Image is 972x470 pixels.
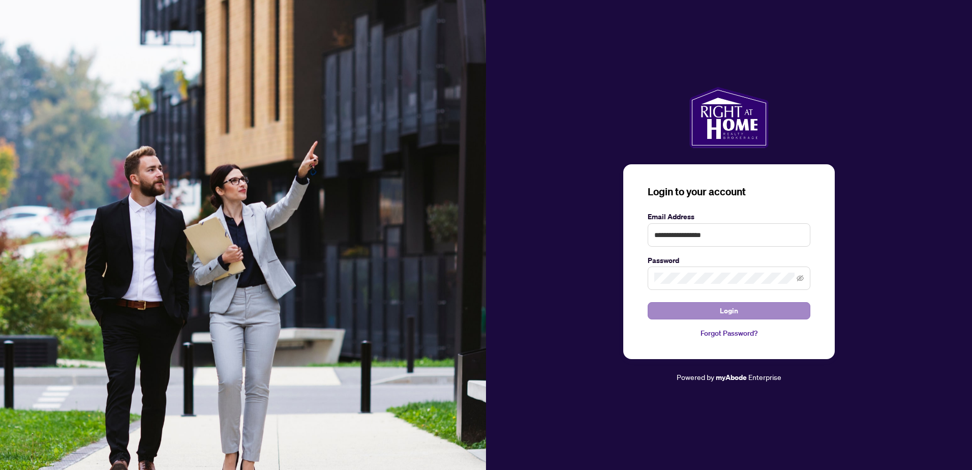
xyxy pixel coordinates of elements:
[648,255,810,266] label: Password
[797,275,804,282] span: eye-invisible
[648,185,810,199] h3: Login to your account
[648,302,810,319] button: Login
[689,87,768,148] img: ma-logo
[716,372,747,383] a: myAbode
[748,372,781,381] span: Enterprise
[648,211,810,222] label: Email Address
[677,372,714,381] span: Powered by
[648,328,810,339] a: Forgot Password?
[720,303,738,319] span: Login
